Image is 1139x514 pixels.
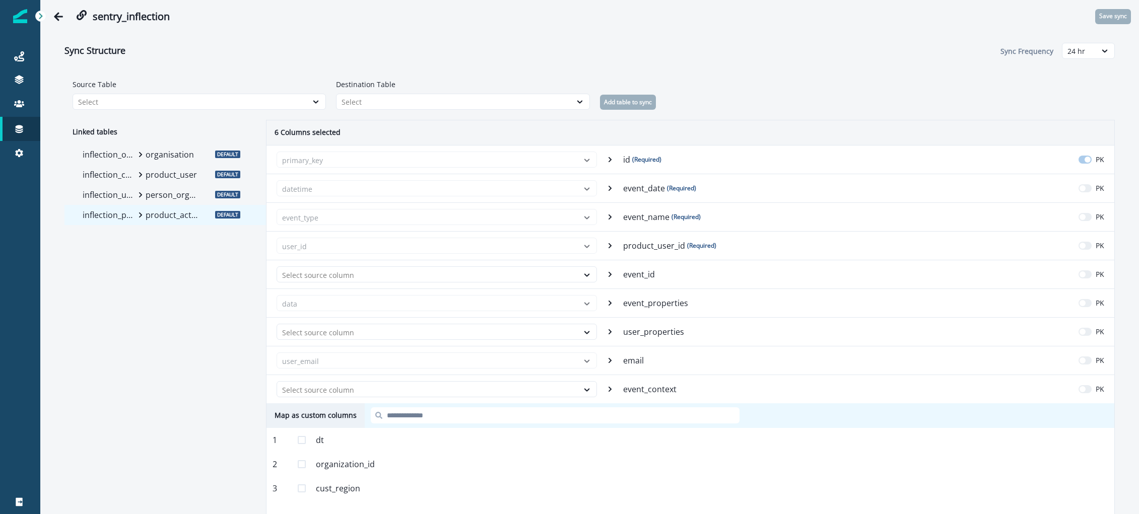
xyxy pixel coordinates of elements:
[266,120,349,145] h2: 6 Columns selected
[336,79,583,90] label: Destination Table
[215,191,240,198] span: Default
[1067,46,1091,56] div: 24 hr
[1096,269,1104,279] p: PK
[266,403,365,428] h2: Map as custom columns
[83,209,136,221] p: inflection_product_events
[1096,154,1104,165] p: PK
[1096,355,1104,365] p: PK
[316,458,375,470] p: organization_id
[73,79,320,90] label: Source Table
[667,184,696,193] span: (Required)
[1000,46,1056,56] p: Sync Frequency
[273,434,288,446] p: 1
[604,99,652,106] p: Add table to sync
[623,240,716,252] p: product_user_id
[623,211,701,223] p: event_name
[623,383,679,395] p: event_context
[215,211,240,218] span: Default
[1099,13,1127,20] p: Save sync
[13,9,27,23] img: Inflection
[1096,298,1104,308] p: PK
[1096,240,1104,251] p: PK
[1096,326,1104,337] p: PK
[687,241,716,250] span: (Required)
[316,434,324,446] p: dt
[316,482,360,494] p: cust_region
[83,149,136,161] p: inflection_organizations
[273,482,288,494] p: 3
[1096,183,1104,193] p: PK
[64,45,125,56] h2: Sync Structure
[1096,211,1104,222] p: PK
[146,149,198,161] p: organisation
[623,182,696,194] p: event_date
[146,169,198,181] p: product_user
[342,97,566,107] div: Select
[672,212,701,222] span: (Required)
[146,189,198,201] p: person_organisation_mapping
[1095,9,1131,24] button: Save sync
[146,209,198,221] p: product_activity
[632,155,661,164] span: (Required)
[83,169,136,181] p: inflection_contacts
[623,154,661,166] p: id
[1096,384,1104,394] p: PK
[48,7,69,27] button: Go back
[215,151,240,158] span: Default
[93,11,170,23] h2: sentry_inflection
[83,189,136,201] p: inflection_users
[623,326,686,338] p: user_properties
[623,354,646,366] p: email
[64,120,266,144] h2: Linked tables
[623,268,657,280] p: event_id
[78,97,302,107] div: Select
[215,171,240,178] span: Default
[600,95,656,110] button: Add table to sync
[273,458,288,470] p: 2
[623,297,690,309] p: event_properties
